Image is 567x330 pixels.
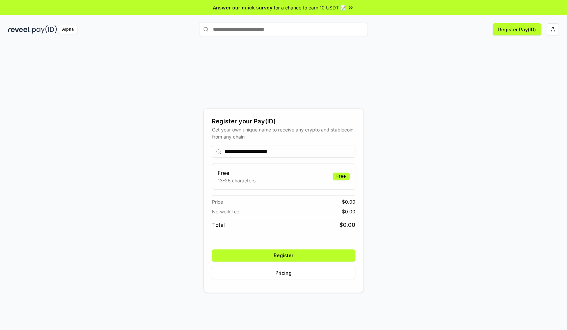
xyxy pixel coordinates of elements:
img: reveel_dark [8,25,31,34]
button: Register [212,249,355,262]
p: 13-25 characters [218,177,255,184]
div: Alpha [58,25,77,34]
span: $ 0.00 [340,221,355,229]
span: $ 0.00 [342,208,355,215]
div: Get your own unique name to receive any crypto and stablecoin, from any chain [212,126,355,140]
img: pay_id [32,25,57,34]
span: Total [212,221,225,229]
span: Answer our quick survey [213,4,272,11]
h3: Free [218,169,255,177]
div: Free [333,173,350,180]
span: $ 0.00 [342,198,355,205]
span: Network fee [212,208,239,215]
span: for a chance to earn 10 USDT 📝 [274,4,346,11]
div: Register your Pay(ID) [212,117,355,126]
span: Price [212,198,223,205]
button: Register Pay(ID) [493,23,541,35]
button: Pricing [212,267,355,279]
